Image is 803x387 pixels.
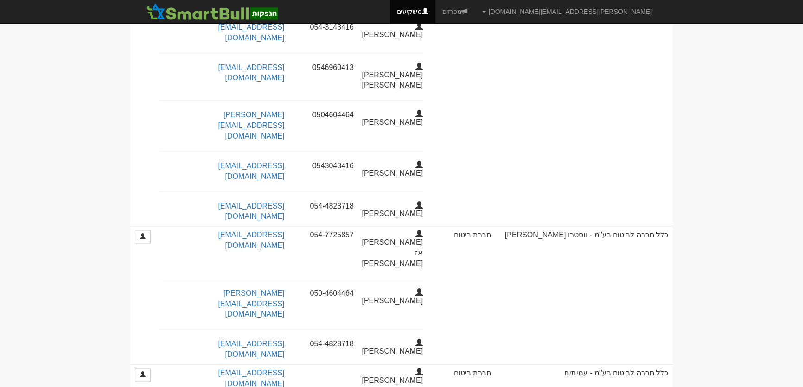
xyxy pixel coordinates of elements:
[361,161,430,179] div: [PERSON_NAME]
[218,162,284,180] a: [EMAIL_ADDRESS][DOMAIN_NAME]
[292,230,361,241] div: 054-7725857
[218,340,284,358] a: [EMAIL_ADDRESS][DOMAIN_NAME]
[292,161,361,171] div: 0543043416
[361,22,430,40] div: [PERSON_NAME]
[292,288,361,299] div: 050-4604464
[292,110,361,121] div: 0504604464
[292,201,361,212] div: 054-4828718
[218,23,284,42] a: [EMAIL_ADDRESS][DOMAIN_NAME]
[218,202,284,221] a: [EMAIL_ADDRESS][DOMAIN_NAME]
[292,63,361,73] div: 0546960413
[361,110,430,128] div: [PERSON_NAME]
[218,111,284,140] a: [PERSON_NAME][EMAIL_ADDRESS][DOMAIN_NAME]
[361,63,430,91] div: [PERSON_NAME] [PERSON_NAME]
[292,22,361,33] div: 054-3143416
[144,2,280,21] img: SmartBull Logo
[427,226,496,364] td: חברת ביטוח
[218,63,284,82] a: [EMAIL_ADDRESS][DOMAIN_NAME]
[361,339,430,357] div: [PERSON_NAME]
[361,288,430,306] div: [PERSON_NAME]
[361,201,430,219] div: [PERSON_NAME]
[218,289,284,318] a: [PERSON_NAME][EMAIL_ADDRESS][DOMAIN_NAME]
[361,230,430,269] div: [PERSON_NAME] אז [PERSON_NAME]
[218,231,284,249] a: [EMAIL_ADDRESS][DOMAIN_NAME]
[292,339,361,349] div: 054-4828718
[496,226,673,364] td: כלל חברה לביטוח בע"מ - נוסטרו [PERSON_NAME]
[361,368,430,386] div: [PERSON_NAME]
